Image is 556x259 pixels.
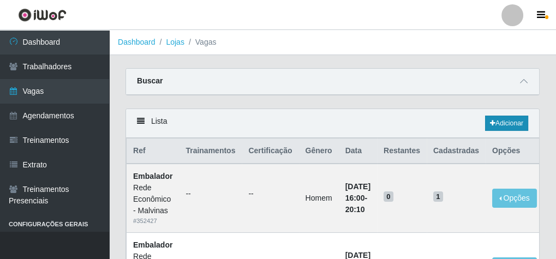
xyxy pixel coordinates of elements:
li: Vagas [184,37,217,48]
ul: -- [186,188,235,200]
button: Opções [492,189,537,208]
time: 20:10 [345,205,365,214]
th: Gênero [299,138,339,164]
ul: -- [248,188,292,200]
a: Lojas [166,38,184,46]
time: [DATE] 16:00 [345,182,370,202]
nav: breadcrumb [109,30,556,55]
div: Lista [126,109,539,138]
th: Trainamentos [179,138,242,164]
td: Homem [299,164,339,232]
th: Restantes [377,138,427,164]
a: Dashboard [118,38,156,46]
th: Certificação [242,138,298,164]
a: Adicionar [485,116,528,131]
strong: Buscar [137,76,163,85]
th: Data [339,138,377,164]
strong: Embalador [133,172,172,180]
th: Opções [486,138,543,164]
th: Cadastradas [427,138,486,164]
th: Ref [127,138,180,164]
span: 0 [384,191,393,202]
div: Rede Econômico - Malvinas [133,182,172,216]
strong: - [345,182,370,214]
img: CoreUI Logo [18,8,67,22]
span: 1 [433,191,443,202]
strong: Embalador [133,240,172,249]
div: # 352427 [133,216,172,226]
